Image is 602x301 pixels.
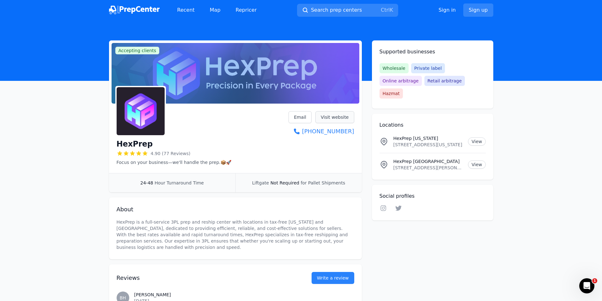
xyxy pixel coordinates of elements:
[463,3,493,17] a: Sign up
[424,76,465,86] span: Retail arbitrage
[439,6,456,14] a: Sign in
[411,63,445,73] span: Private label
[117,139,153,149] h1: HexPrep
[380,76,422,86] span: Online arbitrage
[271,180,299,185] span: Not Required
[117,87,165,135] img: HexPrep
[380,88,403,99] span: Hazmat
[380,121,486,129] h2: Locations
[592,278,597,283] span: 1
[393,165,463,171] p: [STREET_ADDRESS][PERSON_NAME][US_STATE]
[119,296,126,300] span: BH
[579,278,594,293] iframe: Intercom live chat
[393,158,463,165] p: HexPrep [GEOGRAPHIC_DATA]
[134,292,354,298] h3: [PERSON_NAME]
[393,141,463,148] p: [STREET_ADDRESS][US_STATE]
[117,274,291,282] h2: Reviews
[297,4,398,17] button: Search prep centersCtrlK
[468,160,485,169] a: View
[151,150,191,157] span: 4.90 (77 Reviews)
[380,63,409,73] span: Wholesale
[380,48,486,56] h2: Supported businesses
[117,205,354,214] h2: About
[117,159,231,166] p: Focus on your business—we'll handle the prep.📦🚀
[289,127,354,136] a: [PHONE_NUMBER]
[312,272,354,284] a: Write a review
[311,6,362,14] span: Search prep centers
[205,4,226,16] a: Map
[115,47,160,54] span: Accepting clients
[252,180,269,185] span: Liftgate
[109,6,160,15] img: PrepCenter
[380,192,486,200] h2: Social profiles
[231,4,262,16] a: Repricer
[140,180,153,185] span: 24-48
[393,135,463,141] p: HexPrep [US_STATE]
[289,111,312,123] a: Email
[117,219,354,250] p: HexPrep is a full-service 3PL prep and reship center with locations in tax-free [US_STATE] and [G...
[381,7,390,13] kbd: Ctrl
[390,7,393,13] kbd: K
[155,180,204,185] span: Hour Turnaround Time
[172,4,200,16] a: Recent
[301,180,345,185] span: for Pallet Shipments
[468,137,485,146] a: View
[315,111,354,123] a: Visit website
